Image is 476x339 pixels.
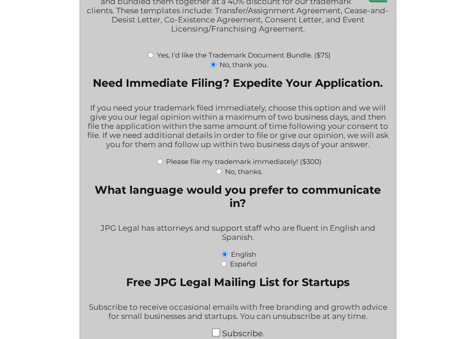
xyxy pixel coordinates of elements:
label: Yes, I'd like the Trademark Document Bundle. ($75) [157,51,331,59]
legend: What language would you prefer to communicate in? [87,183,389,210]
legend: Need Immediate Filing? Expedite Your Application. [93,76,383,90]
label: Español [230,260,257,268]
legend: Free JPG Legal Mailing List for Startups [126,275,350,289]
label: English [231,250,256,259]
div: JPG Legal has attorneys and support staff who are fluent in English and Spanish. [87,217,389,249]
div: If you need your trademark filed immediately, choose this option and we will give you our legal o... [87,97,389,156]
label: No, thanks. [225,167,262,176]
label: No, thank you. [219,60,268,69]
label: Please file my trademark immediately! ($300) [166,157,321,166]
label: Subscribe. [222,328,265,338]
div: Subscribe to receive occasional emails with free branding and growth advice for small businesses ... [87,297,389,328]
